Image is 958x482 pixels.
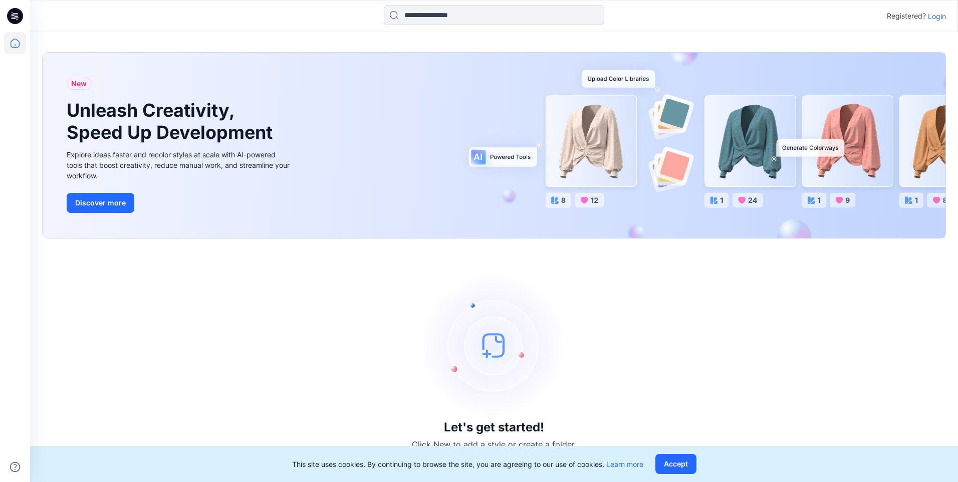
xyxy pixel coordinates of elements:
h3: Let's get started! [444,420,544,434]
button: Discover more [67,193,134,213]
div: Explore ideas faster and recolor styles at scale with AI-powered tools that boost creativity, red... [67,149,292,181]
h1: Unleash Creativity, Speed Up Development [67,100,277,143]
p: Login [928,11,946,22]
a: Learn more [606,460,643,468]
p: Click New to add a style or create a folder. [412,438,576,450]
span: New [71,78,87,90]
img: empty-state-image.svg [419,270,569,420]
a: Discover more [67,193,292,213]
p: Registered? [887,10,926,22]
p: This site uses cookies. By continuing to browse the site, you are agreeing to our use of cookies. [292,459,643,469]
button: Accept [655,454,696,474]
